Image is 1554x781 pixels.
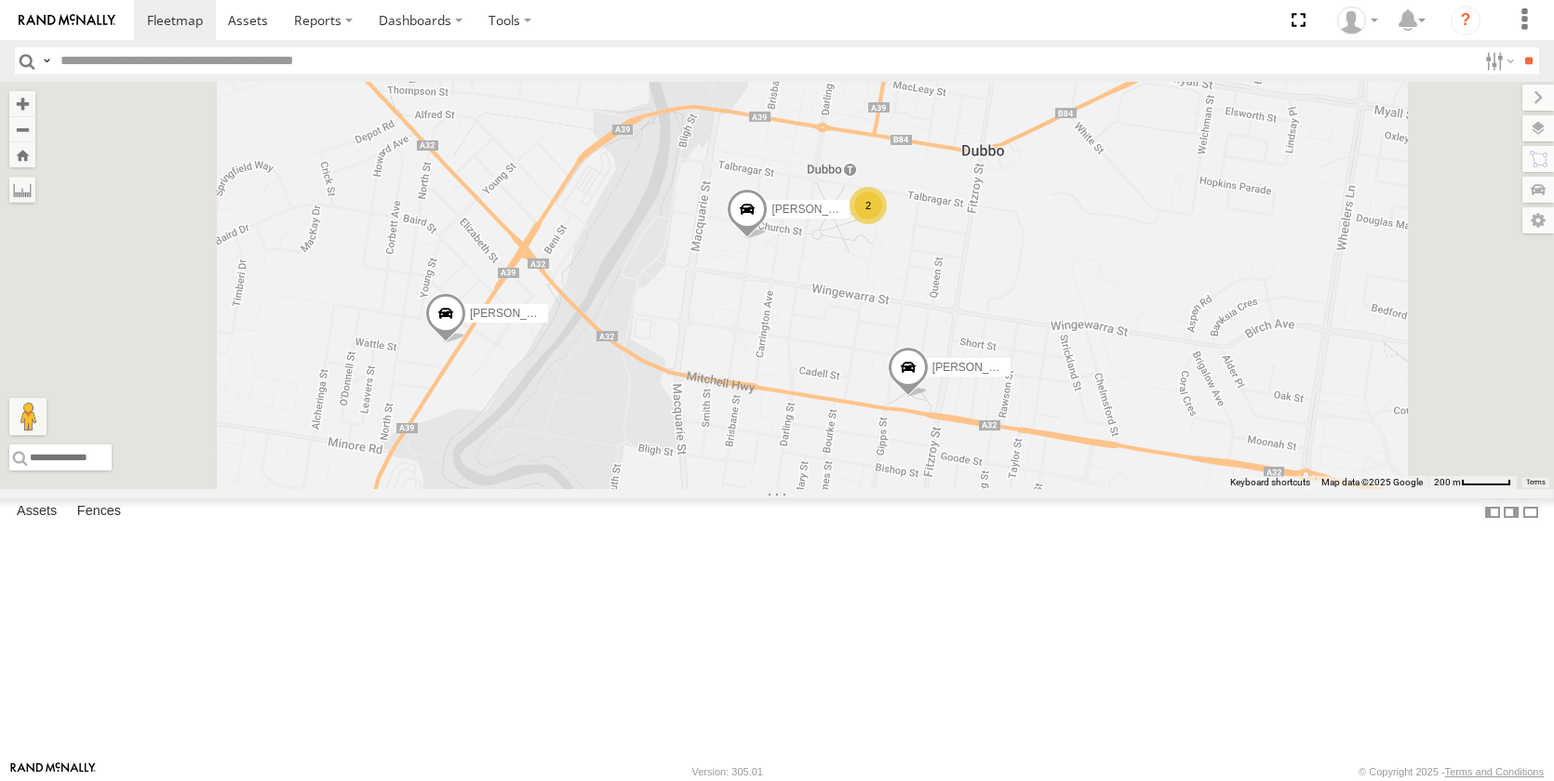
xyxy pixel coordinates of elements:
[9,91,35,116] button: Zoom in
[771,203,984,216] span: [PERSON_NAME] [PERSON_NAME] New
[9,142,35,167] button: Zoom Home
[9,398,47,435] button: Drag Pegman onto the map to open Street View
[692,766,763,777] div: Version: 305.01
[7,499,66,525] label: Assets
[1230,476,1310,489] button: Keyboard shortcuts
[9,116,35,142] button: Zoom out
[10,762,96,781] a: Visit our Website
[932,362,1025,375] span: [PERSON_NAME]
[1483,498,1502,525] label: Dock Summary Table to the Left
[1521,498,1540,525] label: Hide Summary Table
[850,187,887,224] div: 2
[1331,7,1385,34] div: Jake Allan
[19,14,115,27] img: rand-logo.svg
[39,47,54,74] label: Search Query
[1428,476,1517,489] button: Map scale: 200 m per 50 pixels
[1526,479,1546,486] a: Terms
[9,177,35,203] label: Measure
[1522,207,1554,233] label: Map Settings
[1451,6,1480,35] i: ?
[1321,477,1423,487] span: Map data ©2025 Google
[1478,47,1518,74] label: Search Filter Options
[470,307,562,320] span: [PERSON_NAME]
[1502,498,1521,525] label: Dock Summary Table to the Right
[1445,766,1544,777] a: Terms and Conditions
[68,499,130,525] label: Fences
[1359,766,1544,777] div: © Copyright 2025 -
[1434,477,1461,487] span: 200 m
